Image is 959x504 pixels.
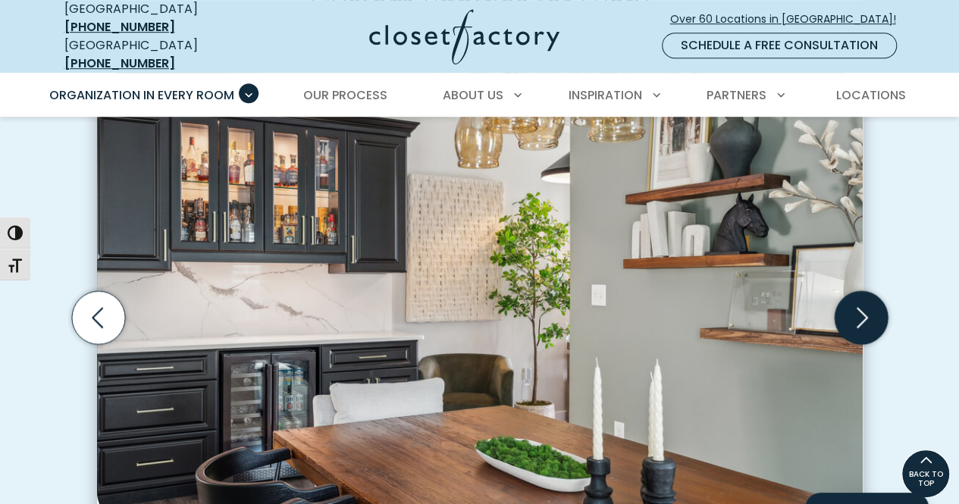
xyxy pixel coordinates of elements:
[707,86,766,104] span: Partners
[569,86,642,104] span: Inspiration
[835,86,905,104] span: Locations
[64,55,175,72] a: [PHONE_NUMBER]
[669,6,909,33] a: Over 60 Locations in [GEOGRAPHIC_DATA]!
[66,285,131,350] button: Previous slide
[49,86,234,104] span: Organization in Every Room
[39,74,921,117] nav: Primary Menu
[662,33,897,58] a: Schedule a Free Consultation
[902,470,949,488] span: BACK TO TOP
[64,18,175,36] a: [PHONE_NUMBER]
[829,285,894,350] button: Next slide
[901,449,950,498] a: BACK TO TOP
[303,86,387,104] span: Our Process
[670,11,908,27] span: Over 60 Locations in [GEOGRAPHIC_DATA]!
[64,36,250,73] div: [GEOGRAPHIC_DATA]
[369,9,559,64] img: Closet Factory Logo
[443,86,503,104] span: About Us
